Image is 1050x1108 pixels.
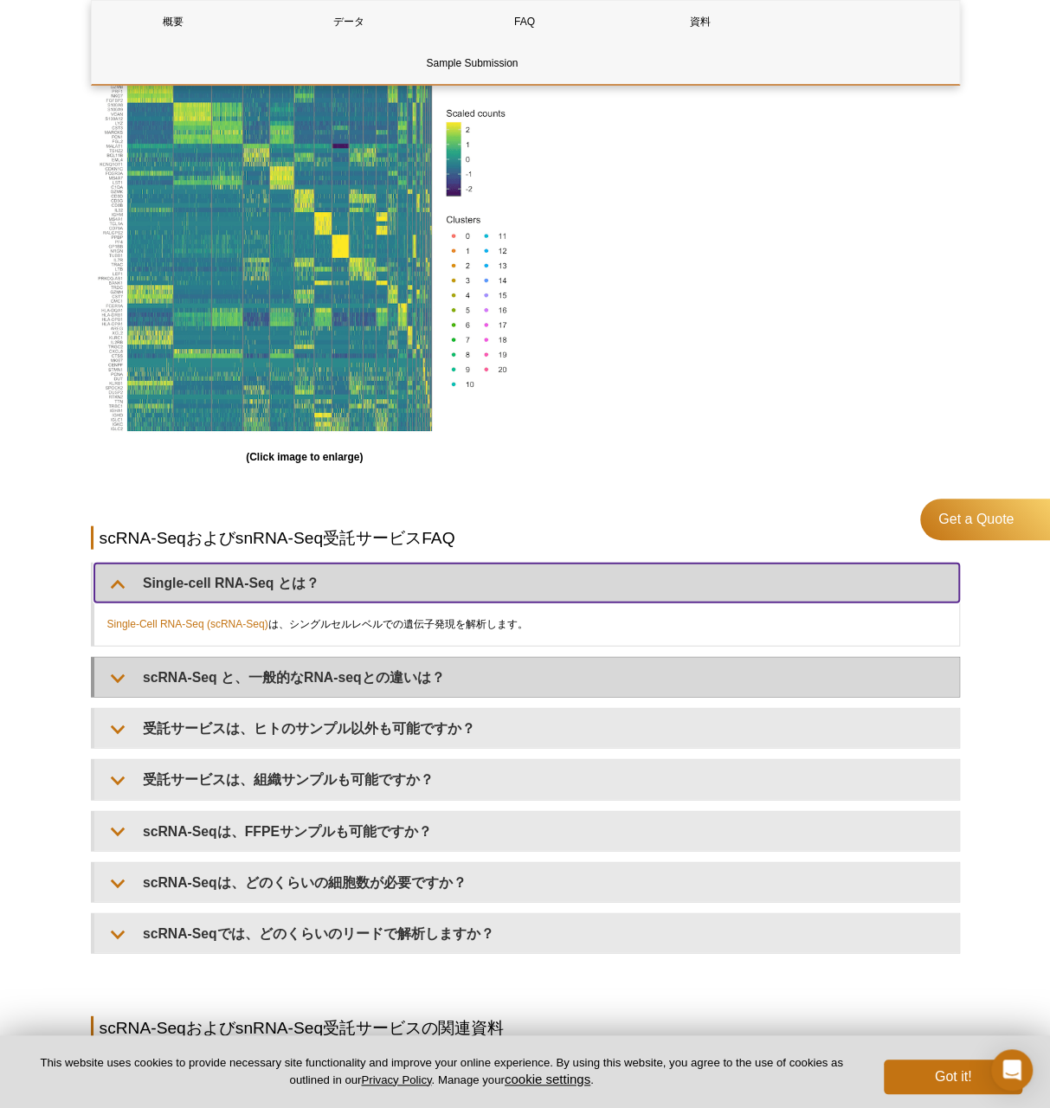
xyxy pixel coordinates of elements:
[361,1073,431,1086] a: Privacy Policy
[107,615,268,633] a: Single-Cell RNA-Seq (scRNA-Seq)
[443,1,606,42] a: FAQ
[94,602,959,646] div: は、シングルセルレベルでの遺伝子発現を解析します。
[92,42,854,84] a: Sample Submission
[246,451,363,463] strong: (Click image to enlarge)
[267,1,430,42] a: データ
[920,499,1050,540] a: Get a Quote
[92,1,254,42] a: 概要
[94,658,959,697] summary: scRNA-Seq と、一般的なRNA-seqとの違いは？
[94,863,959,902] summary: scRNA-Seqは、どのくらいの細胞数が必要ですか？
[619,1,782,42] a: 資料
[991,1049,1033,1091] div: Open Intercom Messenger
[94,564,959,602] summary: Single-cell RNA-Seq とは？
[94,760,959,799] summary: 受託サービスは、組織サンプルも可能ですか？
[884,1060,1022,1094] button: Got it!
[28,1055,855,1088] p: This website uses cookies to provide necessary site functionality and improve your online experie...
[94,709,959,748] summary: 受託サービスは、ヒトのサンプル以外も可能ですか？
[91,526,960,550] h2: scRNA-SeqおよびsnRNA-Seq受託サービスFAQ
[91,17,519,443] img: Heatmap of differentially expressed genes per cluster.
[91,1016,960,1040] h2: scRNA-SeqおよびsnRNA-Seq受託サービスの関連資料
[94,914,959,953] summary: scRNA-Seqでは、どのくらいのリードで解析しますか？
[94,812,959,851] summary: scRNA-Seqは、FFPEサンプルも可能ですか？
[505,1072,590,1086] button: cookie settings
